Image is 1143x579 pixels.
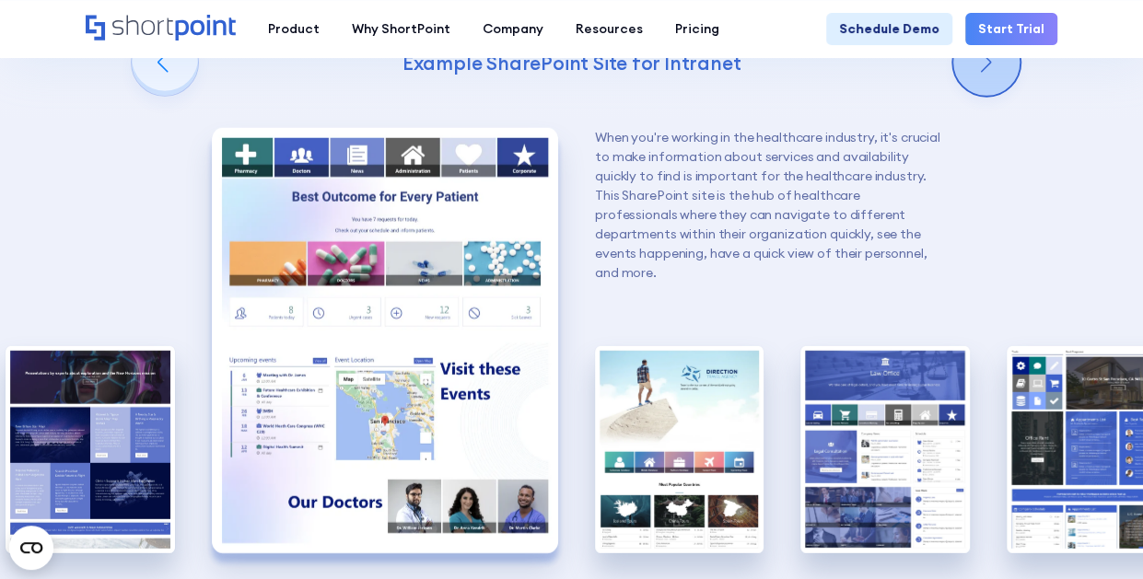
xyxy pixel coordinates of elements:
[6,346,174,553] div: 5 / 10
[268,19,320,39] div: Product
[352,19,450,39] div: Why ShortPoint
[965,13,1057,45] a: Start Trial
[595,128,941,283] p: When you're working in the healthcare industry, it's crucial to make information about services a...
[132,29,198,96] div: Previous slide
[212,128,558,553] img: Best Intranet Example Healthcare
[9,526,53,570] button: Open CMP widget
[559,13,659,45] a: Resources
[659,13,735,45] a: Pricing
[800,346,969,553] img: Intranet Page Example Legal
[483,19,543,39] div: Company
[1051,491,1143,579] iframe: Chat Widget
[800,346,969,553] div: 8 / 10
[953,29,1020,96] div: Next slide
[675,19,719,39] div: Pricing
[576,19,643,39] div: Resources
[209,51,935,75] h4: Example SharePoint Site for Intranet
[466,13,559,45] a: Company
[826,13,952,45] a: Schedule Demo
[6,346,174,553] img: Best SharePoint Intranet Example Technology
[595,346,764,553] div: 7 / 10
[251,13,335,45] a: Product
[595,346,764,553] img: Best SharePoint Intranet Travel
[86,15,236,42] a: Home
[335,13,466,45] a: Why ShortPoint
[212,128,558,553] div: 6 / 10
